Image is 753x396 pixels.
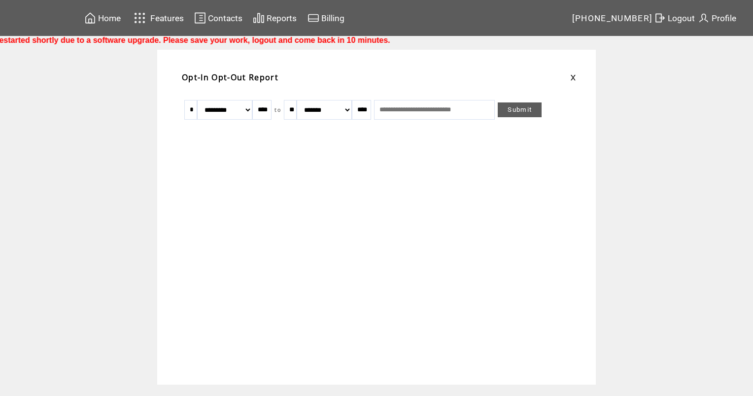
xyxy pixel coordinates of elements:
[182,72,278,83] span: Opt-In Opt-Out Report
[98,13,121,23] span: Home
[193,10,244,26] a: Contacts
[150,13,184,23] span: Features
[84,12,96,24] img: home.svg
[654,12,666,24] img: exit.svg
[698,12,710,24] img: profile.svg
[83,10,122,26] a: Home
[652,10,696,26] a: Logout
[194,12,206,24] img: contacts.svg
[668,13,695,23] span: Logout
[208,13,242,23] span: Contacts
[498,102,542,117] a: Submit
[251,10,298,26] a: Reports
[267,13,297,23] span: Reports
[130,8,185,28] a: Features
[306,10,346,26] a: Billing
[274,106,281,113] span: to
[253,12,265,24] img: chart.svg
[308,12,319,24] img: creidtcard.svg
[131,10,148,26] img: features.svg
[572,13,653,23] span: [PHONE_NUMBER]
[696,10,738,26] a: Profile
[712,13,736,23] span: Profile
[321,13,344,23] span: Billing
